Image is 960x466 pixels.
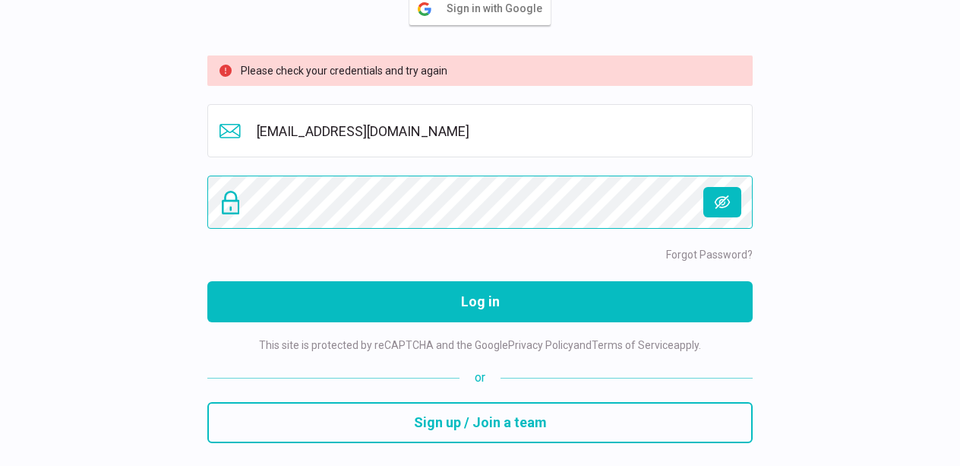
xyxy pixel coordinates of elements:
span: or [459,369,501,387]
div: Please check your credentials and try again [241,62,447,80]
a: Forgot Password? [666,249,753,261]
button: Sign up / Join a team [207,402,753,443]
button: Log in [207,281,753,322]
p: This site is protected by reCAPTCHA and the Google and apply. [259,338,701,353]
input: Email address [207,104,753,157]
a: Privacy Policy [508,339,573,351]
a: Terms of Service [592,339,674,351]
